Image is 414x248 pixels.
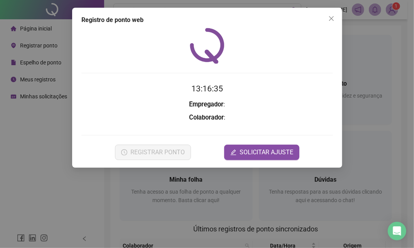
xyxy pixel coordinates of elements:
img: QRPoint [190,28,225,64]
div: Open Intercom Messenger [388,222,406,240]
span: SOLICITAR AJUSTE [240,148,293,157]
h3: : [81,113,333,123]
button: editSOLICITAR AJUSTE [224,145,299,160]
div: Registro de ponto web [81,15,333,25]
button: Close [325,12,338,25]
span: edit [230,149,237,155]
span: close [328,15,335,22]
strong: Colaborador [189,114,224,121]
button: REGISTRAR PONTO [115,145,191,160]
strong: Empregador [189,101,223,108]
h3: : [81,100,333,110]
time: 13:16:35 [191,84,223,93]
